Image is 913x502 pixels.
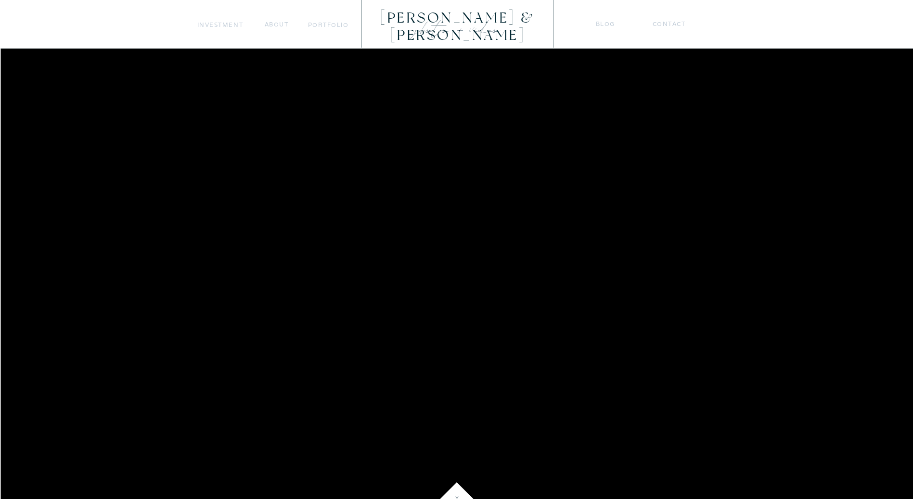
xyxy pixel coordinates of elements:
a: portfolio [308,20,348,30]
a: Contact [653,19,687,29]
a: about [265,19,289,29]
a: blog [596,19,615,29]
a: Investment [197,20,244,30]
a: [PERSON_NAME] & [PERSON_NAME] [364,10,553,26]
